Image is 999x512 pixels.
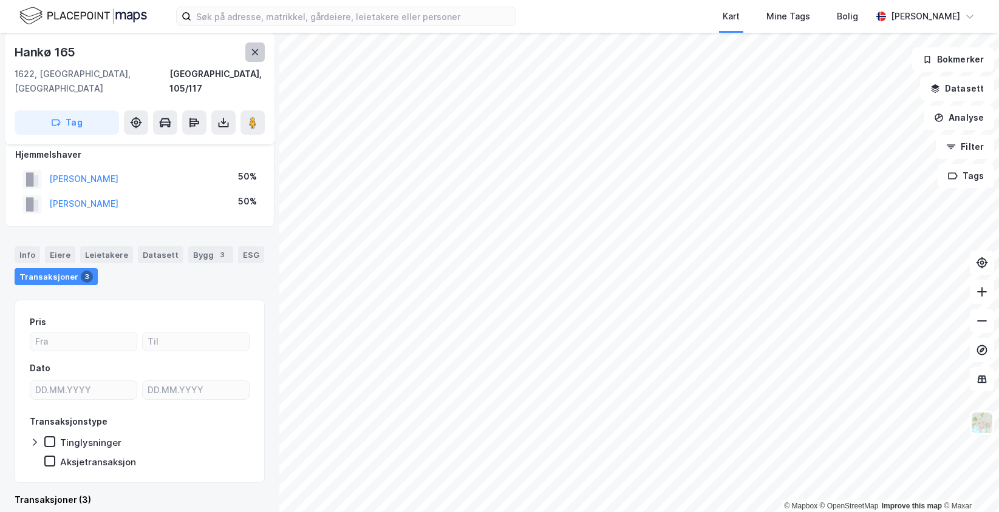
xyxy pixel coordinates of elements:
div: 3 [216,249,228,261]
input: Til [143,332,249,351]
div: 1622, [GEOGRAPHIC_DATA], [GEOGRAPHIC_DATA] [15,67,169,96]
div: 50% [238,194,257,209]
div: Eiere [45,246,75,263]
div: Info [15,246,40,263]
button: Filter [936,135,994,159]
div: Bygg [188,246,233,263]
a: OpenStreetMap [820,502,879,510]
div: Bolig [837,9,858,24]
div: Transaksjoner (3) [15,493,265,507]
div: Transaksjonstype [30,414,107,429]
input: Fra [30,332,137,351]
div: Datasett [138,246,183,263]
input: Søk på adresse, matrikkel, gårdeiere, leietakere eller personer [191,7,516,25]
div: [GEOGRAPHIC_DATA], 105/117 [169,67,265,96]
div: Aksjetransaksjon [60,456,136,468]
a: Improve this map [882,502,942,510]
div: Dato [30,361,50,376]
div: 50% [238,169,257,184]
button: Tags [938,164,994,188]
div: Transaksjoner [15,268,98,285]
img: Z [970,411,994,434]
div: Leietakere [80,246,133,263]
div: Tinglysninger [60,437,121,448]
input: DD.MM.YYYY [143,381,249,399]
div: [PERSON_NAME] [891,9,960,24]
input: DD.MM.YYYY [30,381,137,399]
button: Analyse [924,106,994,130]
button: Bokmerker [912,47,994,72]
a: Mapbox [784,502,817,510]
img: logo.f888ab2527a4732fd821a326f86c7f29.svg [19,5,147,27]
div: 3 [81,271,93,283]
div: Kart [723,9,740,24]
iframe: Chat Widget [938,454,999,512]
div: Hjemmelshaver [15,147,264,162]
div: Mine Tags [766,9,810,24]
button: Tag [15,110,119,135]
button: Datasett [920,76,994,101]
div: ESG [238,246,264,263]
div: Hankø 165 [15,42,78,62]
div: Pris [30,315,46,329]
